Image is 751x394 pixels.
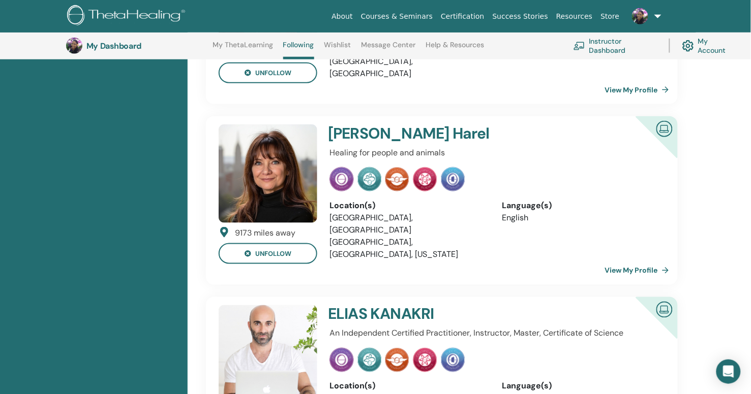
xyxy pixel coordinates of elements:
[682,38,694,54] img: cog.svg
[574,35,657,57] a: Instructor Dashboard
[219,243,317,264] button: unfollow
[652,117,677,140] img: Certified Online Instructor
[329,200,487,212] div: Location(s)
[324,41,351,57] a: Wishlist
[605,80,673,100] a: View My Profile
[652,298,677,320] img: Certified Online Instructor
[489,7,552,26] a: Success Stories
[329,212,487,236] li: [GEOGRAPHIC_DATA], [GEOGRAPHIC_DATA]
[682,35,736,57] a: My Account
[66,38,82,54] img: default.jpg
[67,5,189,28] img: logo.png
[597,7,624,26] a: Store
[329,147,659,159] p: Healing for people and animals
[328,124,603,143] h4: [PERSON_NAME] Harel
[327,7,356,26] a: About
[328,305,603,323] h4: ELIAS KANAKRI
[213,41,273,57] a: My ThetaLearning
[329,380,487,392] div: Location(s)
[619,116,678,175] div: Certified Online Instructor
[632,8,648,24] img: default.jpg
[361,41,415,57] a: Message Center
[219,124,317,223] img: default.jpg
[716,359,741,384] div: Open Intercom Messenger
[329,327,659,340] p: An Independent Certified Practitioner, Instructor, Master, Certificate of Science
[426,41,484,57] a: Help & Resources
[574,42,585,50] img: chalkboard-teacher.svg
[502,212,659,224] li: English
[329,55,487,80] li: [GEOGRAPHIC_DATA], [GEOGRAPHIC_DATA]
[219,62,317,83] button: unfollow
[605,260,673,281] a: View My Profile
[502,200,659,212] div: Language(s)
[86,41,188,51] h3: My Dashboard
[329,236,487,260] li: [GEOGRAPHIC_DATA], [GEOGRAPHIC_DATA], [US_STATE]
[619,297,678,355] div: Certified Online Instructor
[235,227,295,239] div: 9173 miles away
[552,7,597,26] a: Resources
[283,41,314,59] a: Following
[357,7,437,26] a: Courses & Seminars
[437,7,488,26] a: Certification
[502,380,659,392] div: Language(s)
